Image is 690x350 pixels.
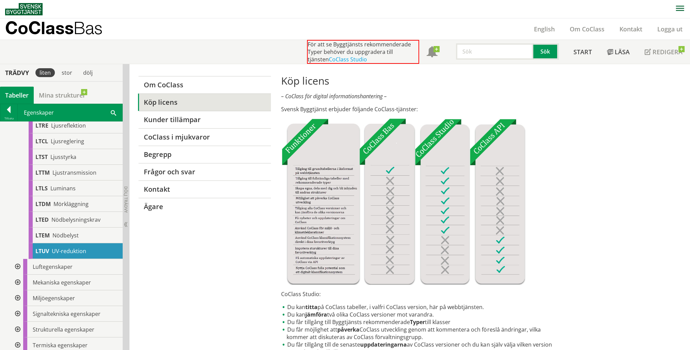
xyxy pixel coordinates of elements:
span: Sök i tabellen [111,109,116,116]
span: Miljöegenskaper [33,294,75,302]
a: Kontakt [138,180,271,198]
a: Begrepp [138,146,271,163]
a: Ägare [138,198,271,215]
span: Notifikationer [427,47,438,58]
span: Mörkläggning [53,200,89,208]
span: Signaltekniska egenskaper [33,310,101,318]
p: CoClass Studio: [281,290,557,298]
a: Redigera [637,40,690,64]
li: Du kan på CoClass tabeller, i valfri CoClass version, här på webbtjänsten. [281,303,557,311]
h1: Köp licens [281,75,557,87]
strong: uppdateringarna [360,341,407,348]
a: Kunder tillämpar [138,111,271,128]
span: Strukturella egenskaper [33,326,94,333]
span: Termiska egenskaper [33,341,88,349]
li: Du kan två olika CoClass versioner mot varandra. [281,311,557,318]
span: Ljusreglering [51,137,84,145]
span: Luftegenskaper [33,263,73,271]
a: English [526,25,562,33]
a: Logga ut [650,25,690,33]
a: Om CoClass [138,76,271,93]
a: Om CoClass [562,25,612,33]
span: LTST [35,153,48,161]
span: LTCL [35,137,48,145]
span: Nödbelyst [52,232,79,239]
span: LTEM [35,232,50,239]
strong: jämföra [305,311,327,318]
input: Sök [456,43,533,60]
span: Dölj trädvy [123,186,129,213]
a: Kontakt [612,25,650,33]
button: Sök [533,43,558,60]
a: CoClassBas [5,18,117,40]
span: LTLS [35,185,48,192]
span: Ljusreflektion [51,122,86,129]
a: Köp licens [138,93,271,111]
a: Läsa [599,40,637,64]
div: liten [35,68,55,77]
span: Mekaniska egenskaper [33,279,91,286]
span: LTTM [35,169,50,176]
span: Nödbelysningskrav [51,216,101,223]
span: Redigera [653,48,683,56]
div: stor [58,68,76,77]
span: Start [573,48,592,56]
span: Ljusstyrka [50,153,76,161]
span: Läsa [615,48,630,56]
span: LTED [35,216,49,223]
a: Frågor och svar [138,163,271,180]
div: Egenskaper [18,104,122,121]
span: UV-reduktion [52,247,86,255]
a: Start [566,40,599,64]
p: CoClass [5,24,103,32]
span: LTRE [35,122,48,129]
span: LTDM [35,200,51,208]
div: Tillbaka [0,116,17,121]
img: Tjnster-Tabell_CoClassBas-Studio-API2022-12-22.jpg [281,118,525,285]
em: – CoClass för digital informationshantering – [281,92,387,100]
a: CoClass Studio [329,56,367,63]
a: CoClass i mjukvaror [138,128,271,146]
p: Svensk Byggtjänst erbjuder följande CoClass-tjänster: [281,105,557,113]
div: För att se Byggtjänsts rekommenderade Typer behöver du uppgradera till tjänsten [307,40,419,64]
span: Bas [74,18,103,38]
img: Svensk Byggtjänst [5,3,43,15]
div: dölj [79,68,97,77]
span: Luminans [50,185,76,192]
strong: titta [305,303,318,311]
a: Mina strukturer [34,87,91,104]
strong: påverka [337,326,359,333]
li: Du får tillgång till Byggtjänsts rekommenderade till klasser [281,318,557,326]
span: LTUV [35,247,49,255]
li: Du får möjlighet att CoClass utveckling genom att kommentera och föreslå ändringar, vilka kommer ... [281,326,557,341]
div: Trädvy [1,69,33,76]
strong: Typer [410,318,425,326]
span: Ljustransmission [52,169,96,176]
